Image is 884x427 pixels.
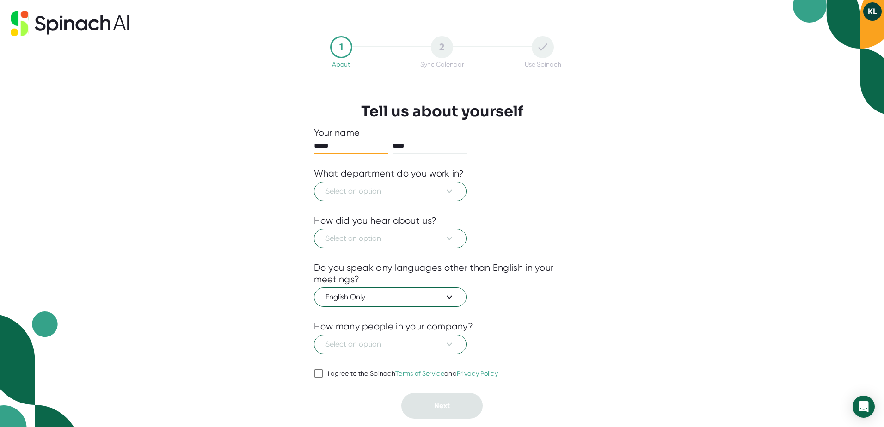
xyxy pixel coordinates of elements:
div: How did you hear about us? [314,215,437,226]
div: I agree to the Spinach and [328,370,498,378]
div: Do you speak any languages other than English in your meetings? [314,262,571,285]
div: Use Spinach [525,61,561,68]
button: Select an option [314,182,467,201]
div: How many people in your company? [314,321,473,332]
button: KL [863,2,882,21]
div: Open Intercom Messenger [853,396,875,418]
h3: Tell us about yourself [361,103,523,120]
button: Next [401,393,483,419]
span: English Only [325,292,455,303]
button: Select an option [314,335,467,354]
div: Your name [314,127,571,139]
button: English Only [314,287,467,307]
span: Select an option [325,186,455,197]
div: About [332,61,350,68]
span: Next [434,401,450,410]
a: Terms of Service [395,370,444,377]
button: Select an option [314,229,467,248]
span: Select an option [325,339,455,350]
div: Sync Calendar [420,61,464,68]
div: 2 [431,36,453,58]
a: Privacy Policy [457,370,498,377]
span: Select an option [325,233,455,244]
div: 1 [330,36,352,58]
div: What department do you work in? [314,168,464,179]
